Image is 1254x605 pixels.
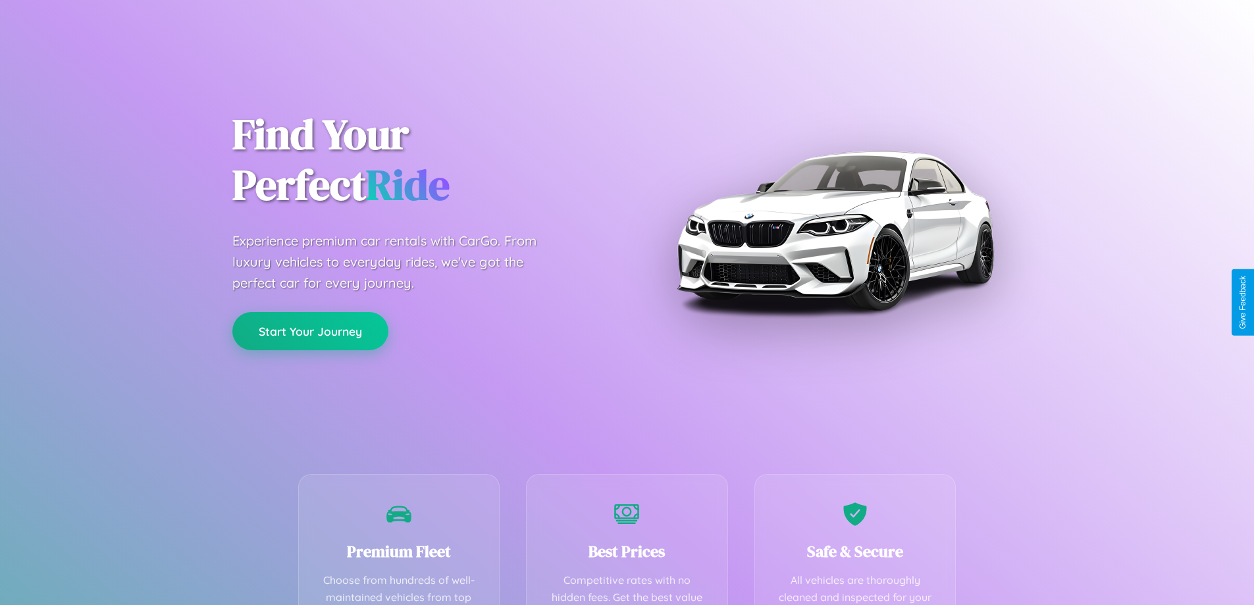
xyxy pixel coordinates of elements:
h3: Best Prices [546,540,708,562]
p: Experience premium car rentals with CarGo. From luxury vehicles to everyday rides, we've got the ... [232,230,562,294]
span: Ride [366,156,450,213]
img: Premium BMW car rental vehicle [670,66,999,395]
div: Give Feedback [1238,276,1247,329]
h3: Safe & Secure [775,540,936,562]
h1: Find Your Perfect [232,109,608,211]
h3: Premium Fleet [319,540,480,562]
button: Start Your Journey [232,312,388,350]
